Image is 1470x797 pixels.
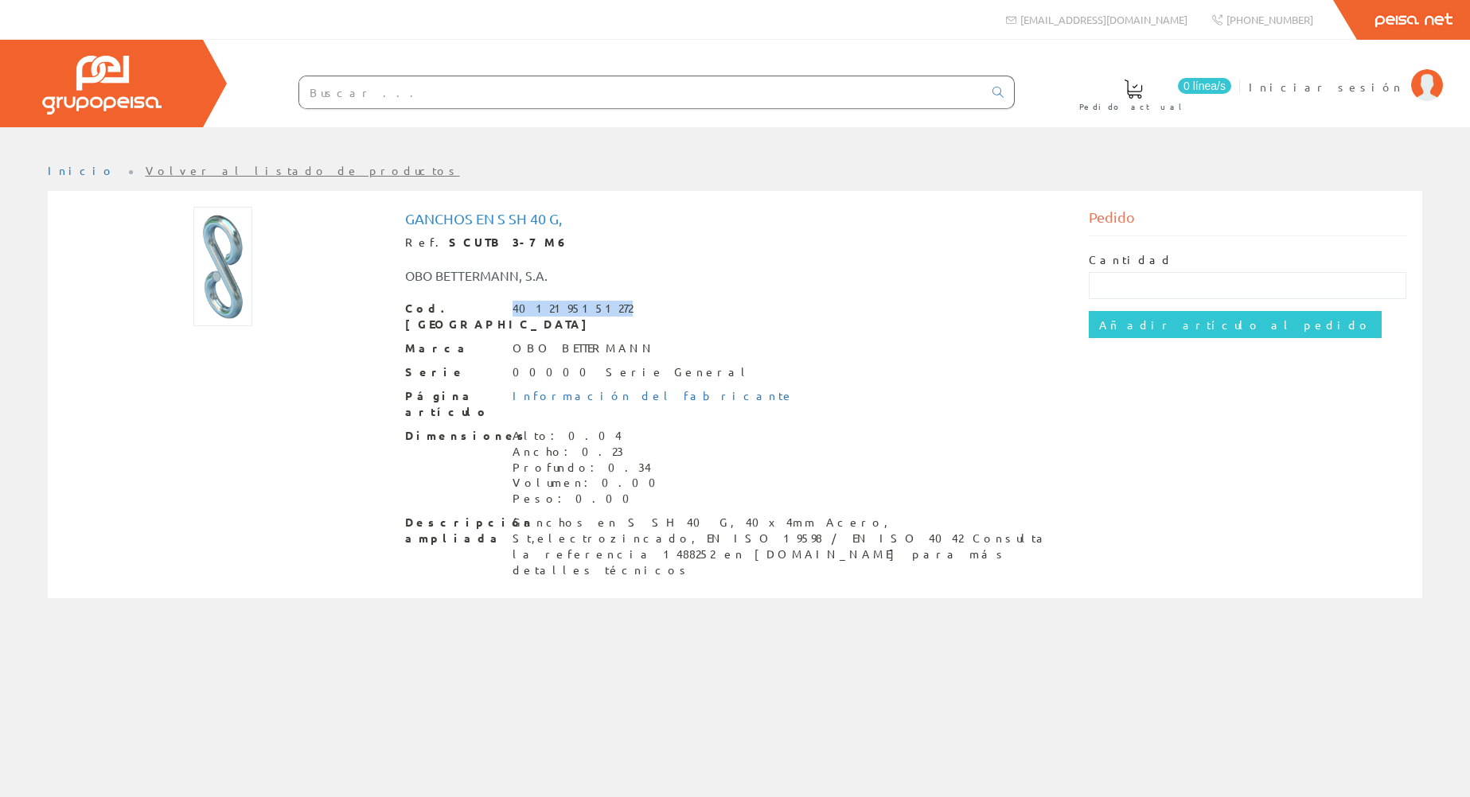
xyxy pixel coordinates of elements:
span: [PHONE_NUMBER] [1226,13,1313,26]
a: Inicio [48,163,115,177]
strong: SCUTB 3-7 M6 [449,235,568,249]
span: [EMAIL_ADDRESS][DOMAIN_NAME] [1020,13,1187,26]
span: Iniciar sesión [1249,79,1403,95]
div: Pedido [1089,207,1406,236]
div: Peso: 0.00 [513,491,665,507]
div: OBO BETTERMANN, S.A. [393,266,792,285]
span: Serie [405,364,501,380]
div: Ref. [405,235,1065,251]
img: Grupo Peisa [42,56,162,115]
img: Foto artículo Ganchos en S SH 40 G, (74.149659863946x150) [193,207,252,326]
a: Información del fabricante [513,388,794,402]
h1: Ganchos en S SH 40 G, [405,211,1065,227]
input: Buscar ... [299,76,983,108]
div: Profundo: 0.34 [513,460,665,476]
div: 00000 Serie General [513,364,751,380]
div: Ganchos en S SH 40 G, 40x4mm Acero, St,electrozincado, EN ISO 19598 / EN ISO 4042 Consulta la ref... [513,515,1065,578]
input: Añadir artículo al pedido [1089,311,1382,338]
div: OBO BETTERMANN [513,340,655,356]
div: Alto: 0.04 [513,428,665,444]
a: Iniciar sesión [1249,66,1443,81]
span: Página artículo [405,388,501,420]
a: Volver al listado de productos [146,163,460,177]
span: 0 línea/s [1178,78,1231,94]
span: Pedido actual [1079,99,1187,115]
span: Marca [405,340,501,356]
div: Ancho: 0.23 [513,444,665,460]
label: Cantidad [1089,252,1173,268]
div: Volumen: 0.00 [513,475,665,491]
span: Descripción ampliada [405,515,501,546]
div: 4012195151272 [513,301,633,317]
span: Dimensiones [405,428,501,444]
span: Cod. [GEOGRAPHIC_DATA] [405,301,501,332]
